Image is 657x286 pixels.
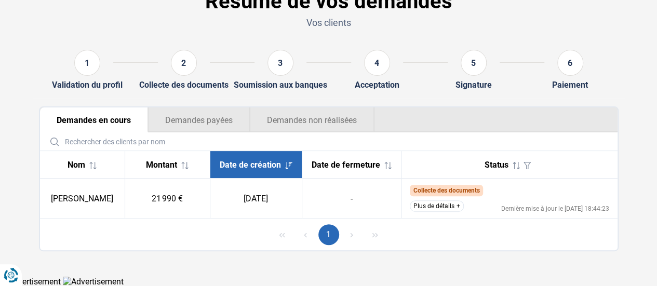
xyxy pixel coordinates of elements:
div: Validation du profil [52,80,123,90]
div: Soumission aux banques [234,80,327,90]
span: Nom [68,160,85,170]
div: 6 [557,50,583,76]
p: Vos clients [39,16,619,29]
span: Date de création [220,160,281,170]
div: Dernière mise à jour le [DATE] 18:44:23 [501,206,609,212]
span: Status [485,160,508,170]
span: Collecte des documents [413,187,479,194]
button: Demandes payées [148,107,250,132]
td: - [302,179,401,219]
div: Paiement [552,80,588,90]
td: [PERSON_NAME] [40,179,125,219]
button: Demandes non réalisées [250,107,374,132]
div: 4 [364,50,390,76]
div: Acceptation [355,80,399,90]
span: Montant [146,160,177,170]
td: 21 990 € [125,179,210,219]
button: First Page [272,224,292,245]
button: Demandes en cours [40,107,148,132]
button: Last Page [365,224,385,245]
button: Previous Page [295,224,316,245]
button: Page 1 [318,224,339,245]
button: Plus de détails [410,200,464,212]
div: 5 [461,50,487,76]
button: Next Page [341,224,362,245]
div: 1 [74,50,100,76]
div: Signature [455,80,492,90]
span: Date de fermeture [312,160,380,170]
td: [DATE] [210,179,302,219]
div: 3 [267,50,293,76]
div: 2 [171,50,197,76]
div: Collecte des documents [139,80,229,90]
input: Rechercher des clients par nom [44,132,613,151]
